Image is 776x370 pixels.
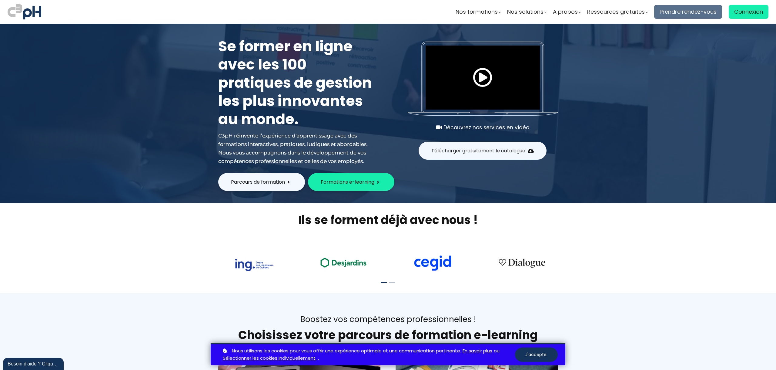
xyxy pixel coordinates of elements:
span: Nous utilisons les cookies pour vous offrir une expérience optimale et une communication pertinente. [232,347,461,355]
div: C3pH réinvente l’expérience d'apprentissage avec des formations interactives, pratiques, ludiques... [218,131,376,165]
span: Connexion [734,7,763,16]
img: logo C3PH [8,3,41,21]
span: Parcours de formation [231,178,285,186]
h1: Choisissez votre parcours de formation e-learning [218,328,558,342]
span: Formations e-learning [321,178,374,186]
a: En savoir plus [463,347,492,355]
span: Ressources gratuites [587,7,645,16]
span: Télécharger gratuitement le catalogue [431,147,525,154]
img: 4cbfeea6ce3138713587aabb8dcf64fe.png [495,255,549,271]
img: cdf238afa6e766054af0b3fe9d0794df.png [413,255,452,271]
button: Télécharger gratuitement le catalogue [419,142,547,160]
h1: Se former en ligne avec les 100 pratiques de gestion les plus innovantes au monde. [218,37,376,128]
button: Parcours de formation [218,173,305,191]
div: Boostez vos compétences professionnelles ! [218,314,558,325]
button: J'accepte. [515,348,558,362]
img: 73f878ca33ad2a469052bbe3fa4fd140.png [235,259,273,271]
a: Prendre rendez-vous [654,5,722,19]
a: Connexion [729,5,768,19]
span: A propos [553,7,578,16]
span: Prendre rendez-vous [660,7,717,16]
p: ou . [221,347,515,362]
span: Nos solutions [507,7,544,16]
button: Formations e-learning [308,173,394,191]
div: Découvrez nos services en vidéo [408,123,558,132]
img: ea49a208ccc4d6e7deb170dc1c457f3b.png [316,254,371,271]
h2: Ils se forment déjà avec nous ! [211,212,565,228]
iframe: chat widget [3,357,65,370]
span: Nos formations [456,7,498,16]
a: Sélectionner les cookies individuellement. [223,355,316,362]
